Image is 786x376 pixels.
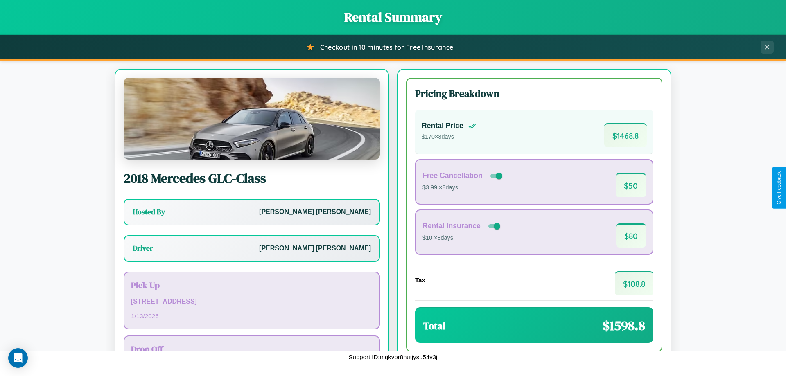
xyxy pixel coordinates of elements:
h4: Rental Insurance [422,222,481,230]
p: $3.99 × 8 days [422,182,504,193]
h2: 2018 Mercedes GLC-Class [124,169,380,187]
h1: Rental Summary [8,8,778,26]
p: 1 / 13 / 2026 [131,311,373,322]
span: $ 1598.8 [603,317,645,335]
h4: Tax [415,277,425,284]
p: [PERSON_NAME] [PERSON_NAME] [259,206,371,218]
span: $ 80 [616,223,646,248]
h4: Rental Price [422,122,463,130]
p: Support ID: mgkvpr8nutjysu54v3j [349,351,438,362]
p: [STREET_ADDRESS] [131,296,373,308]
img: Mercedes GLC-Class [124,78,380,160]
h3: Pick Up [131,279,373,291]
span: $ 50 [616,173,646,197]
h3: Total [423,319,445,333]
h4: Free Cancellation [422,171,483,180]
span: $ 108.8 [615,271,653,295]
h3: Driver [133,243,153,253]
h3: Drop Off [131,343,373,355]
h3: Pricing Breakdown [415,87,653,100]
span: $ 1468.8 [604,123,647,147]
div: Give Feedback [776,171,782,205]
h3: Hosted By [133,207,165,217]
p: [PERSON_NAME] [PERSON_NAME] [259,243,371,254]
p: $ 170 × 8 days [422,132,477,142]
div: Open Intercom Messenger [8,348,28,368]
span: Checkout in 10 minutes for Free Insurance [320,43,453,51]
p: $10 × 8 days [422,233,502,243]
